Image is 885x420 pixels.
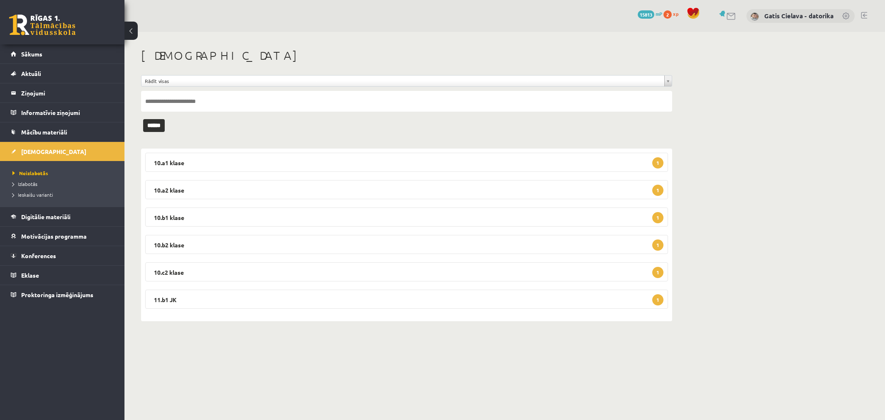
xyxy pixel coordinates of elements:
span: Neizlabotās [12,170,48,176]
a: Ziņojumi [11,83,114,103]
legend: 10.b2 klase [145,235,668,254]
a: Motivācijas programma [11,227,114,246]
span: Ieskaišu varianti [12,191,53,198]
a: Ieskaišu varianti [12,191,116,198]
span: Aktuāli [21,70,41,77]
span: [DEMOGRAPHIC_DATA] [21,148,86,155]
a: Konferences [11,246,114,265]
span: Konferences [21,252,56,259]
span: Rādīt visas [145,76,661,86]
a: Mācību materiāli [11,122,114,142]
span: Digitālie materiāli [21,213,71,220]
span: 15813 [638,10,654,19]
span: 1 [652,294,663,305]
span: Proktoringa izmēģinājums [21,291,93,298]
span: Sākums [21,50,42,58]
a: Sākums [11,44,114,63]
span: 1 [652,267,663,278]
h1: [DEMOGRAPHIC_DATA] [141,49,672,63]
span: 1 [652,185,663,196]
a: [DEMOGRAPHIC_DATA] [11,142,114,161]
a: 2 xp [663,10,683,17]
a: Rīgas 1. Tālmācības vidusskola [9,15,76,35]
span: Mācību materiāli [21,128,67,136]
span: 1 [652,239,663,251]
legend: 10.c2 klase [145,262,668,281]
a: Proktoringa izmēģinājums [11,285,114,304]
span: mP [656,10,662,17]
span: 2 [663,10,672,19]
legend: 10.a2 klase [145,180,668,199]
legend: 10.b1 klase [145,208,668,227]
a: 15813 mP [638,10,662,17]
a: Neizlabotās [12,169,116,177]
a: Rādīt visas [141,76,672,86]
a: Digitālie materiāli [11,207,114,226]
a: Eklase [11,266,114,285]
legend: Informatīvie ziņojumi [21,103,114,122]
a: Informatīvie ziņojumi [11,103,114,122]
span: xp [673,10,678,17]
span: 1 [652,157,663,168]
a: Aktuāli [11,64,114,83]
img: Gatis Cielava - datorika [751,12,759,21]
a: Gatis Cielava - datorika [764,12,834,20]
legend: 10.a1 klase [145,153,668,172]
span: Eklase [21,271,39,279]
span: Motivācijas programma [21,232,87,240]
span: Izlabotās [12,181,37,187]
legend: 11.b1 JK [145,290,668,309]
a: Izlabotās [12,180,116,188]
span: 1 [652,212,663,223]
legend: Ziņojumi [21,83,114,103]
